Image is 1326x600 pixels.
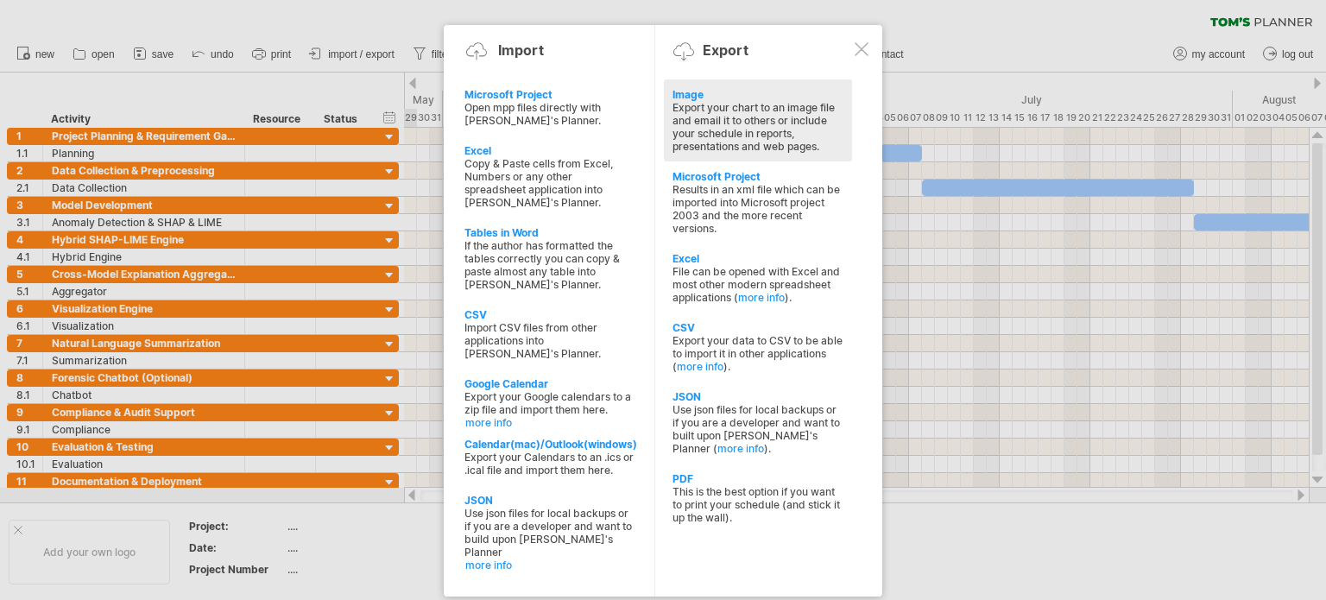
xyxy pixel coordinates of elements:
[672,472,843,485] div: PDF
[464,226,635,239] div: Tables in Word
[672,334,843,373] div: Export your data to CSV to be able to import it in other applications ( ).
[498,41,544,59] div: Import
[672,252,843,265] div: Excel
[717,442,764,455] a: more info
[672,321,843,334] div: CSV
[738,291,785,304] a: more info
[672,183,843,235] div: Results in an xml file which can be imported into Microsoft project 2003 and the more recent vers...
[672,403,843,455] div: Use json files for local backups or if you are a developer and want to built upon [PERSON_NAME]'s...
[677,360,723,373] a: more info
[464,157,635,209] div: Copy & Paste cells from Excel, Numbers or any other spreadsheet application into [PERSON_NAME]'s ...
[465,416,636,429] a: more info
[672,485,843,524] div: This is the best option if you want to print your schedule (and stick it up the wall).
[672,88,843,101] div: Image
[464,144,635,157] div: Excel
[672,390,843,403] div: JSON
[672,170,843,183] div: Microsoft Project
[672,265,843,304] div: File can be opened with Excel and most other modern spreadsheet applications ( ).
[464,239,635,291] div: If the author has formatted the tables correctly you can copy & paste almost any table into [PERS...
[465,559,636,572] a: more info
[672,101,843,153] div: Export your chart to an image file and email it to others or include your schedule in reports, pr...
[703,41,748,59] div: Export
